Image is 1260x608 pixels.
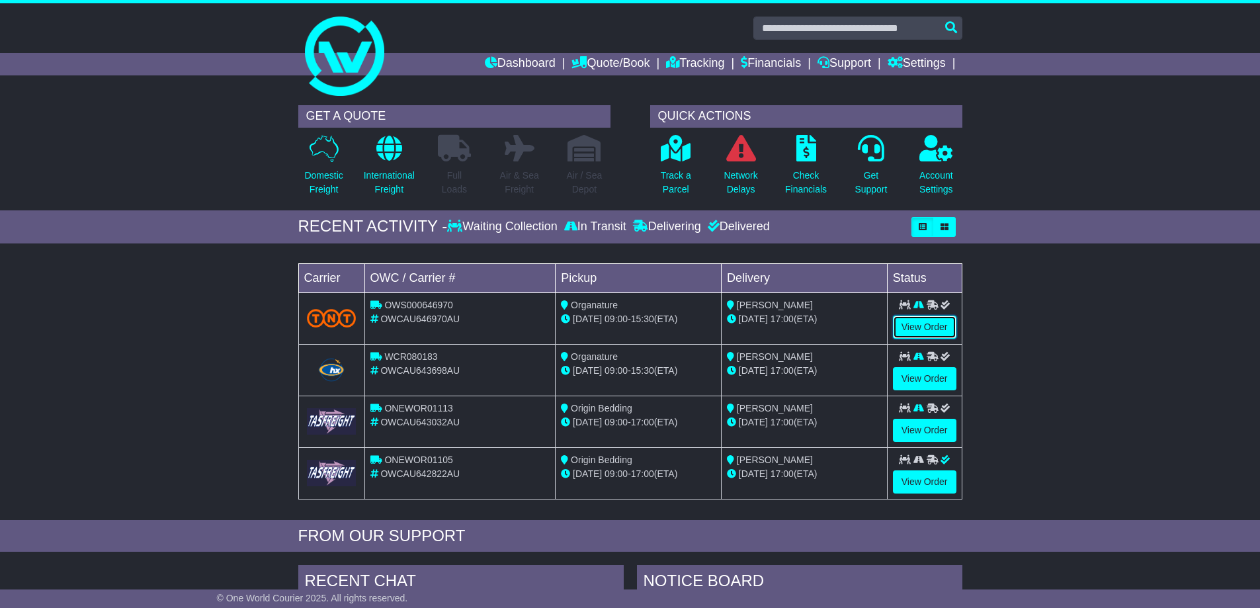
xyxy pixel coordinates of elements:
[364,263,556,292] td: OWC / Carrier #
[298,527,962,546] div: FROM OUR SUPPORT
[298,565,624,601] div: RECENT CHAT
[571,300,618,310] span: Organature
[854,134,888,204] a: GetSupport
[556,263,722,292] td: Pickup
[571,403,632,413] span: Origin Bedding
[631,417,654,427] span: 17:00
[893,470,956,494] a: View Order
[661,169,691,196] p: Track a Parcel
[380,417,460,427] span: OWCAU643032AU
[605,314,628,324] span: 09:00
[739,365,768,376] span: [DATE]
[737,455,813,465] span: [PERSON_NAME]
[298,217,448,236] div: RECENT ACTIVITY -
[784,134,827,204] a: CheckFinancials
[631,314,654,324] span: 15:30
[561,312,716,326] div: - (ETA)
[605,468,628,479] span: 09:00
[561,220,630,234] div: In Transit
[605,417,628,427] span: 09:00
[384,300,453,310] span: OWS000646970
[307,460,357,486] img: GetCarrierServiceLogo
[666,53,724,75] a: Tracking
[561,467,716,481] div: - (ETA)
[363,134,415,204] a: InternationalFreight
[771,314,794,324] span: 17:00
[317,357,346,383] img: Hunter_Express.png
[893,367,956,390] a: View Order
[571,455,632,465] span: Origin Bedding
[630,220,704,234] div: Delivering
[723,134,758,204] a: NetworkDelays
[727,467,882,481] div: (ETA)
[771,468,794,479] span: 17:00
[298,105,610,128] div: GET A QUOTE
[727,312,882,326] div: (ETA)
[893,419,956,442] a: View Order
[384,351,437,362] span: WCR080183
[771,417,794,427] span: 17:00
[888,53,946,75] a: Settings
[737,403,813,413] span: [PERSON_NAME]
[771,365,794,376] span: 17:00
[727,415,882,429] div: (ETA)
[567,169,603,196] p: Air / Sea Depot
[741,53,801,75] a: Financials
[724,169,757,196] p: Network Delays
[631,468,654,479] span: 17:00
[631,365,654,376] span: 15:30
[304,134,343,204] a: DomesticFreight
[304,169,343,196] p: Domestic Freight
[887,263,962,292] td: Status
[571,351,618,362] span: Organature
[855,169,887,196] p: Get Support
[500,169,539,196] p: Air & Sea Freight
[380,468,460,479] span: OWCAU642822AU
[818,53,871,75] a: Support
[307,408,357,434] img: GetCarrierServiceLogo
[447,220,560,234] div: Waiting Collection
[573,365,602,376] span: [DATE]
[485,53,556,75] a: Dashboard
[704,220,770,234] div: Delivered
[561,364,716,378] div: - (ETA)
[298,263,364,292] td: Carrier
[384,403,452,413] span: ONEWOR01113
[919,134,954,204] a: AccountSettings
[380,365,460,376] span: OWCAU643698AU
[573,314,602,324] span: [DATE]
[438,169,471,196] p: Full Loads
[893,316,956,339] a: View Order
[739,417,768,427] span: [DATE]
[637,565,962,601] div: NOTICE BOARD
[573,468,602,479] span: [DATE]
[721,263,887,292] td: Delivery
[571,53,650,75] a: Quote/Book
[739,468,768,479] span: [DATE]
[660,134,692,204] a: Track aParcel
[307,309,357,327] img: TNT_Domestic.png
[785,169,827,196] p: Check Financials
[919,169,953,196] p: Account Settings
[561,415,716,429] div: - (ETA)
[739,314,768,324] span: [DATE]
[737,351,813,362] span: [PERSON_NAME]
[727,364,882,378] div: (ETA)
[605,365,628,376] span: 09:00
[737,300,813,310] span: [PERSON_NAME]
[217,593,408,603] span: © One World Courier 2025. All rights reserved.
[384,455,452,465] span: ONEWOR01105
[650,105,962,128] div: QUICK ACTIONS
[380,314,460,324] span: OWCAU646970AU
[573,417,602,427] span: [DATE]
[364,169,415,196] p: International Freight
